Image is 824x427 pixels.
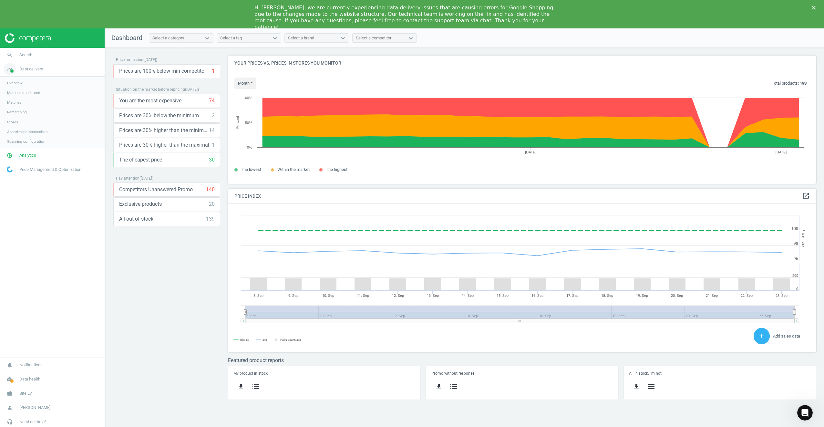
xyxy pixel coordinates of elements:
tspan: Pairs count: avg [280,338,301,341]
span: Need our help? [19,419,46,425]
div: Select a brand [288,35,314,41]
div: 14 [209,127,215,134]
button: get_app [431,379,446,394]
text: 0 [796,287,798,291]
tspan: avg [263,338,267,341]
div: 74 [209,97,215,104]
p: Total products: [772,80,807,86]
div: 140 [206,186,215,193]
text: 100 [791,226,798,231]
tspan: 15. Sep [497,294,509,298]
span: Rematching [7,109,27,115]
div: Select a category [152,35,184,41]
h5: All in stock, i'm not [629,371,811,376]
button: storage [248,379,263,394]
tspan: Percent [235,116,240,129]
span: Matches dashboard [7,90,40,95]
span: Data health [19,376,40,382]
span: Prices are 100% below min competitor [119,68,206,75]
span: Scanning configuration [7,139,45,144]
tspan: 19. Sep [636,294,648,298]
span: Prices are 30% higher than the minimum [119,127,209,134]
tspan: 17. Sep [566,294,578,298]
span: You are the most expensive [119,97,181,104]
i: get_app [435,383,443,391]
text: 100% [243,96,252,100]
button: month [234,78,256,89]
span: ( [DATE] ) [139,176,153,181]
span: The lowest [241,167,261,172]
i: pie_chart_outlined [4,149,16,161]
div: 1 [212,68,215,75]
h5: Promo without response [431,371,613,376]
text: 50% [245,121,252,125]
i: open_in_new [802,192,810,200]
span: Dashboard [111,34,142,42]
iframe: Intercom live chat [797,405,813,421]
tspan: 22. Sep [741,294,753,298]
button: add [754,328,770,344]
span: Assortment intersection [7,129,47,134]
div: Select a tag [220,35,242,41]
div: Hi [PERSON_NAME], we are currently experiencing data delivery issues that are causing errors for ... [254,5,559,30]
tspan: 14. Sep [462,294,474,298]
span: Search [19,52,32,58]
i: search [4,49,16,61]
button: get_app [629,379,644,394]
span: All out of stock [119,215,153,223]
span: Pay attention [116,176,139,181]
tspan: 13. Sep [427,294,439,298]
tspan: 20. Sep [671,294,683,298]
span: Bite LV [19,391,32,396]
span: Overview [7,80,23,86]
tspan: 16. Sep [531,294,543,298]
i: timeline [4,63,16,75]
span: The cheapest price [119,156,162,163]
i: work [4,387,16,400]
text: 98 [794,241,798,246]
h3: Featured product reports [228,357,816,363]
span: Within the market [277,167,310,172]
tspan: [DATE] [776,150,787,154]
div: Close [812,6,818,10]
div: 30 [209,156,215,163]
button: storage [446,379,461,394]
h4: Your prices vs. prices in stores you monitor [228,56,816,71]
tspan: 18. Sep [601,294,613,298]
span: Situation on the market before repricing [116,87,185,92]
span: [PERSON_NAME] [19,405,50,411]
tspan: 10. Sep [322,294,334,298]
span: Add sales data [773,334,800,338]
text: 96 [794,256,798,261]
h5: My product in stock [233,371,415,376]
tspan: 12. Sep [392,294,404,298]
i: get_app [237,383,245,391]
div: 1 [212,141,215,149]
h4: Price Index [228,189,816,204]
span: ( [DATE] ) [185,87,199,92]
div: 2 [212,112,215,119]
img: ajHJNr6hYgQAAAAASUVORK5CYII= [5,33,51,43]
i: person [4,401,16,414]
i: get_app [633,383,640,391]
tspan: 8. Sep [253,294,263,298]
tspan: 11. Sep [357,294,369,298]
i: storage [450,383,458,391]
text: 200 [792,274,798,278]
tspan: [DATE] [525,150,536,154]
text: 0% [247,145,252,149]
div: Select a competitor [356,35,391,41]
span: Exclusive products [119,201,162,208]
tspan: 21. Sep [706,294,718,298]
span: ( [DATE] ) [143,57,157,62]
i: notifications [4,359,16,371]
span: Prices are 30% higher than the maximal [119,141,209,149]
span: Analytics [19,152,36,158]
b: 193 [800,81,807,86]
a: open_in_new [802,192,810,200]
tspan: Price Index [801,229,806,247]
span: Prices are 30% below the minimum [119,112,199,119]
div: 139 [206,215,215,223]
span: The highest [326,167,347,172]
i: storage [647,383,655,391]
